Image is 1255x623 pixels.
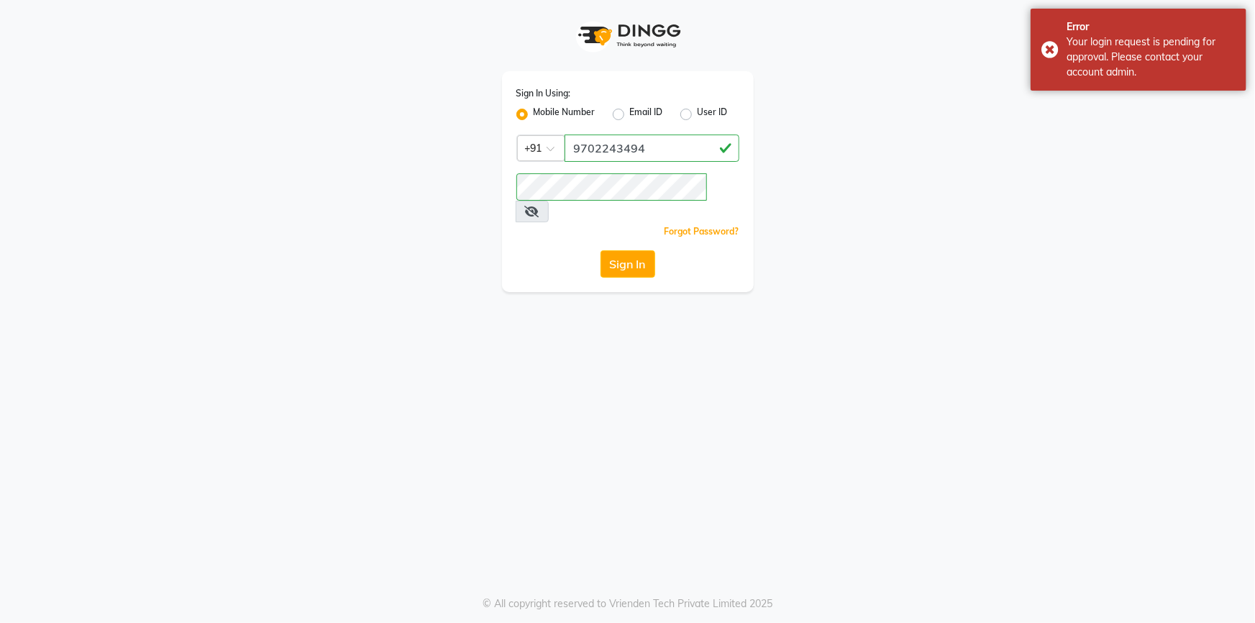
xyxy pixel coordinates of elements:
label: Email ID [630,106,663,123]
div: Your login request is pending for approval. Please contact your account admin. [1067,35,1236,80]
button: Sign In [601,250,655,278]
label: User ID [698,106,728,123]
input: Username [565,135,739,162]
a: Forgot Password? [665,226,739,237]
label: Sign In Using: [516,87,571,100]
img: logo1.svg [570,14,685,57]
label: Mobile Number [534,106,595,123]
input: Username [516,173,707,201]
div: Error [1067,19,1236,35]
